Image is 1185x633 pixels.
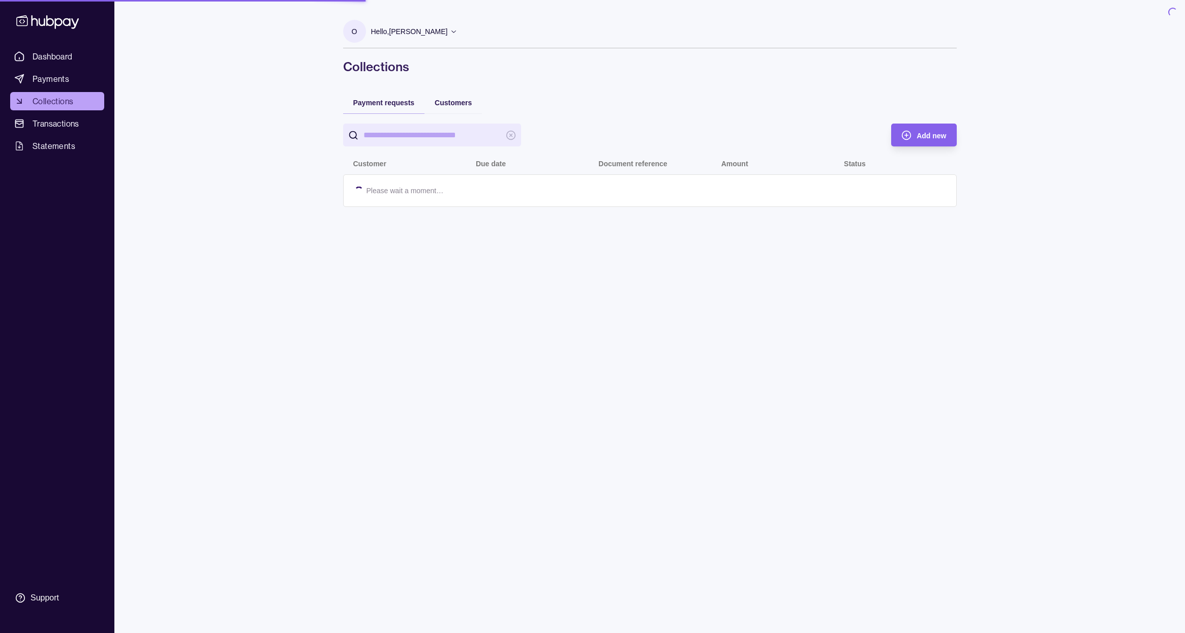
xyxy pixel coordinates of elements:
p: Customer [353,160,386,168]
a: Payments [10,70,104,88]
input: search [363,124,501,146]
span: Collections [33,95,73,107]
a: Collections [10,92,104,110]
p: Due date [476,160,506,168]
p: Please wait a moment… [367,185,444,196]
p: Document reference [598,160,667,168]
a: Transactions [10,114,104,133]
span: Dashboard [33,50,73,63]
span: Statements [33,140,75,152]
span: Payments [33,73,69,85]
button: Add new [891,124,956,146]
span: Payment requests [353,99,415,107]
span: Customers [435,99,472,107]
a: Support [10,587,104,609]
a: Dashboard [10,47,104,66]
p: Amount [721,160,748,168]
span: Add new [917,132,946,140]
p: Status [844,160,866,168]
a: Statements [10,137,104,155]
span: Transactions [33,117,79,130]
p: Hello, [PERSON_NAME] [371,26,448,37]
div: Support [31,592,59,604]
p: o [352,26,357,37]
h1: Collections [343,58,957,75]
